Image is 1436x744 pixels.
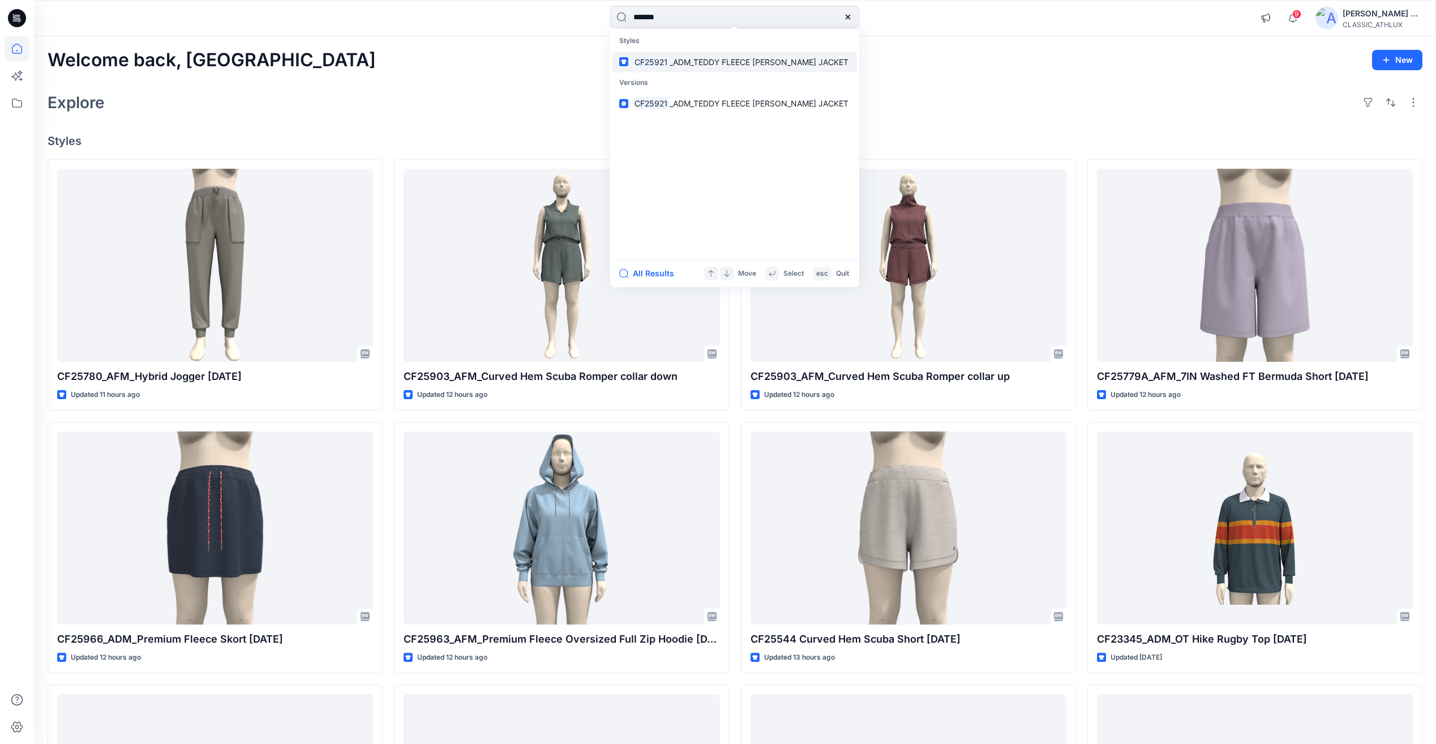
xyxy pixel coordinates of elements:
button: New [1372,50,1422,70]
img: avatar [1315,7,1338,29]
a: CF25903_AFM_Curved Hem Scuba Romper collar up [751,169,1066,362]
a: CF25779A_AFM_7IN Washed FT Bermuda Short 29AUG25 [1097,169,1413,362]
p: Updated 12 hours ago [71,652,141,664]
h2: Welcome back, [GEOGRAPHIC_DATA] [48,50,376,71]
p: Updated 12 hours ago [1111,389,1181,401]
p: CF25903_AFM_Curved Hem Scuba Romper collar up [751,369,1066,384]
p: CF25779A_AFM_7IN Washed FT Bermuda Short [DATE] [1097,369,1413,384]
p: Quit [836,268,849,280]
p: CF25544 Curved Hem Scuba Short [DATE] [751,631,1066,647]
p: Updated 13 hours ago [764,652,835,664]
a: CF25921_ADM_TEDDY FLEECE [PERSON_NAME] JACKET [612,52,857,72]
h4: Styles [48,134,1422,148]
p: CF25963_AFM_Premium Fleece Oversized Full Zip Hoodie [DATE] [404,631,719,647]
p: CF25780_AFM_Hybrid Jogger [DATE] [57,369,373,384]
mark: CF25921 [633,97,670,110]
div: [PERSON_NAME] Cfai [1343,7,1422,20]
h2: Explore [48,93,105,112]
p: Move [738,268,756,280]
button: All Results [619,267,681,280]
p: Versions [612,72,857,93]
p: Updated 11 hours ago [71,389,140,401]
a: CF25963_AFM_Premium Fleece Oversized Full Zip Hoodie 29AUG25 [404,431,719,625]
span: 9 [1292,10,1301,19]
p: CF25966_ADM_Premium Fleece Skort [DATE] [57,631,373,647]
p: CF23345_ADM_OT Hike Rugby Top [DATE] [1097,631,1413,647]
a: CF23345_ADM_OT Hike Rugby Top 04SEP25 [1097,431,1413,625]
p: Updated 12 hours ago [417,652,487,664]
a: CF25903_AFM_Curved Hem Scuba Romper collar down [404,169,719,362]
a: CF25544 Curved Hem Scuba Short 29AUG25 [751,431,1066,625]
p: Select [783,268,804,280]
p: CF25903_AFM_Curved Hem Scuba Romper collar down [404,369,719,384]
p: Updated 12 hours ago [417,389,487,401]
p: Updated [DATE] [1111,652,1162,664]
p: Styles [612,31,857,52]
p: Updated 12 hours ago [764,389,834,401]
a: CF25921_ADM_TEDDY FLEECE [PERSON_NAME] JACKET [612,93,857,114]
a: CF25780_AFM_Hybrid Jogger 29AUG25 [57,169,373,362]
span: _ADM_TEDDY FLEECE [PERSON_NAME] JACKET [670,99,848,108]
div: CLASSIC_ATHLUX [1343,20,1422,29]
mark: CF25921 [633,55,670,69]
a: CF25966_ADM_Premium Fleece Skort 29AUG25 [57,431,373,625]
p: esc [816,268,828,280]
span: _ADM_TEDDY FLEECE [PERSON_NAME] JACKET [670,57,848,67]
